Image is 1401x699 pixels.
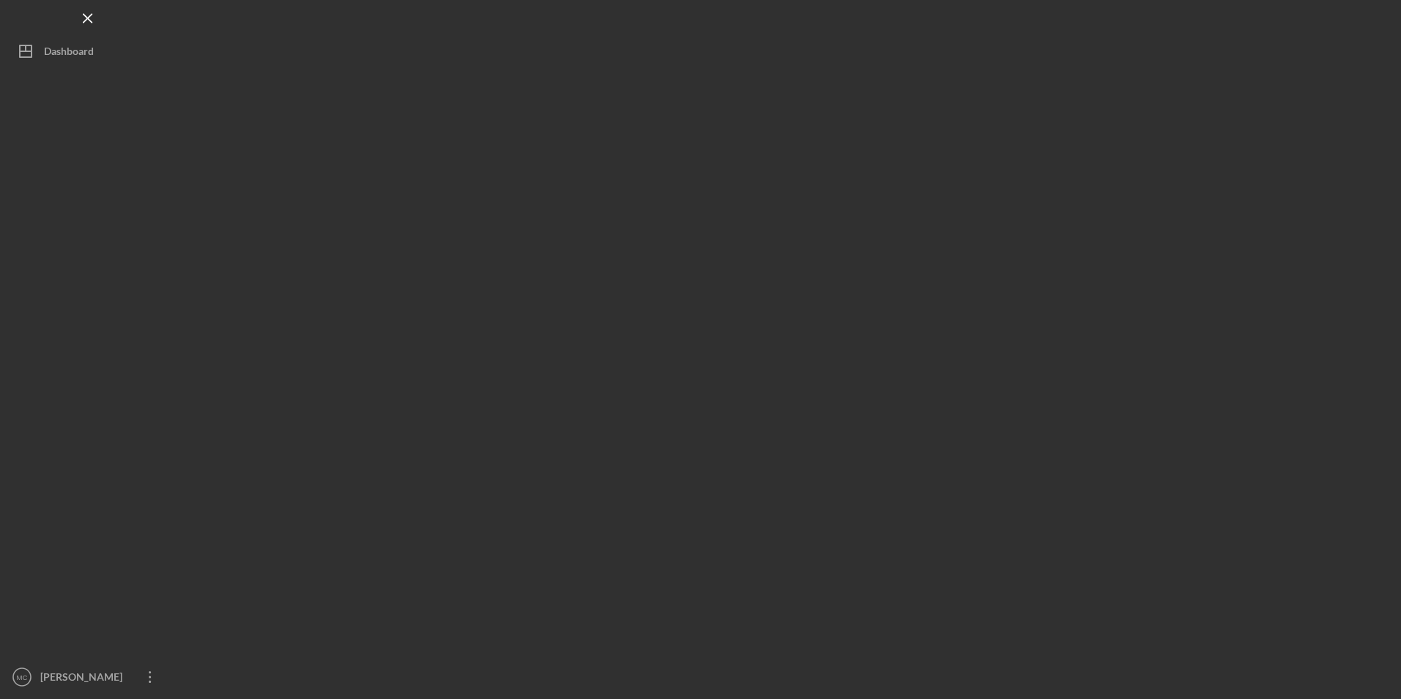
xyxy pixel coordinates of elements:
[7,662,169,692] button: MC[PERSON_NAME]
[37,662,132,695] div: [PERSON_NAME]
[44,37,94,70] div: Dashboard
[7,37,169,66] button: Dashboard
[17,673,28,681] text: MC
